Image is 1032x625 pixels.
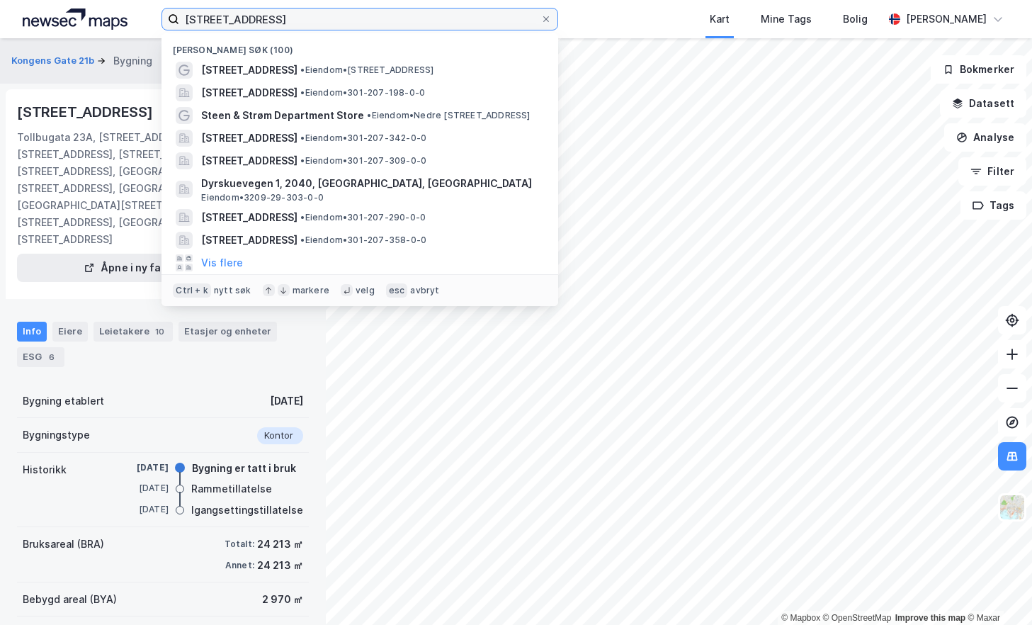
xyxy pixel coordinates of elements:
span: Eiendom • 301-207-198-0-0 [300,87,425,98]
div: 10 [152,325,167,339]
span: Dyrskuevegen 1, 2040, [GEOGRAPHIC_DATA], [GEOGRAPHIC_DATA] [201,175,541,192]
span: Eiendom • 3209-29-303-0-0 [201,192,324,203]
div: [DATE] [270,393,303,410]
span: [STREET_ADDRESS] [201,130,297,147]
span: Eiendom • 301-207-342-0-0 [300,133,426,144]
div: Bygning er tatt i bruk [192,460,296,477]
div: Bygning etablert [23,393,104,410]
div: avbryt [410,285,439,296]
div: nytt søk [214,285,251,296]
span: • [300,155,305,166]
span: Eiendom • 301-207-358-0-0 [300,235,426,246]
a: Mapbox [781,613,820,623]
div: Bygningstype [23,427,90,444]
div: [DATE] [112,461,169,474]
span: Eiendom • Nedre [STREET_ADDRESS] [367,110,530,121]
div: [DATE] [112,503,169,516]
div: Mine Tags [761,11,812,28]
span: [STREET_ADDRESS] [201,62,297,79]
div: 2 970 ㎡ [262,591,303,608]
div: [PERSON_NAME] [906,11,987,28]
div: Bygning [113,52,152,69]
div: Totalt: [225,539,254,550]
span: [STREET_ADDRESS] [201,152,297,169]
span: • [300,235,305,245]
img: Z [999,494,1026,521]
div: Leietakere [93,322,173,342]
div: Rammetillatelse [191,480,272,497]
img: logo.a4113a55bc3d86da70a041830d287a7e.svg [23,9,127,30]
span: • [300,87,305,98]
div: esc [386,283,408,298]
span: [STREET_ADDRESS] [201,84,297,101]
div: 24 213 ㎡ [257,536,303,553]
span: • [367,110,371,120]
button: Filter [958,157,1026,186]
span: • [300,133,305,143]
div: Info [17,322,47,342]
div: 6 [45,350,59,364]
div: Etasjer og enheter [184,325,271,337]
div: [PERSON_NAME] søk (100) [161,33,558,59]
span: [STREET_ADDRESS] [201,209,297,226]
div: Kart [710,11,730,28]
div: velg [356,285,375,296]
a: Improve this map [895,613,965,623]
span: Eiendom • 301-207-290-0-0 [300,212,426,223]
iframe: Chat Widget [961,557,1032,625]
div: Bolig [843,11,868,28]
div: Bruksareal (BRA) [23,536,104,553]
div: Eiere [52,322,88,342]
div: ESG [17,347,64,367]
div: Annet: [225,560,254,571]
span: Eiendom • [STREET_ADDRESS] [300,64,433,76]
div: Ctrl + k [173,283,211,298]
a: OpenStreetMap [823,613,892,623]
div: Bebygd areal (BYA) [23,591,117,608]
div: Tollbugata 23A, [STREET_ADDRESS], [STREET_ADDRESS], [STREET_ADDRESS], [STREET_ADDRESS], [GEOGRAPH... [17,129,253,248]
div: 24 213 ㎡ [257,557,303,574]
span: [STREET_ADDRESS] [201,232,297,249]
span: Eiendom • 301-207-309-0-0 [300,155,426,167]
span: • [300,64,305,75]
span: • [300,212,305,223]
input: Søk på adresse, matrikkel, gårdeiere, leietakere eller personer [179,9,540,30]
div: [DATE] [112,482,169,495]
button: Datasett [940,89,1026,118]
button: Vis flere [201,254,243,271]
span: Steen & Strøm Department Store [201,107,364,124]
div: markere [293,285,329,296]
div: Igangsettingstillatelse [191,502,303,519]
button: Åpne i ny fane [17,254,241,282]
button: Kongens Gate 21b [11,54,97,68]
div: Historikk [23,461,67,478]
div: [STREET_ADDRESS] [17,101,156,123]
button: Tags [960,191,1026,220]
button: Analyse [944,123,1026,152]
button: Bokmerker [931,55,1026,84]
